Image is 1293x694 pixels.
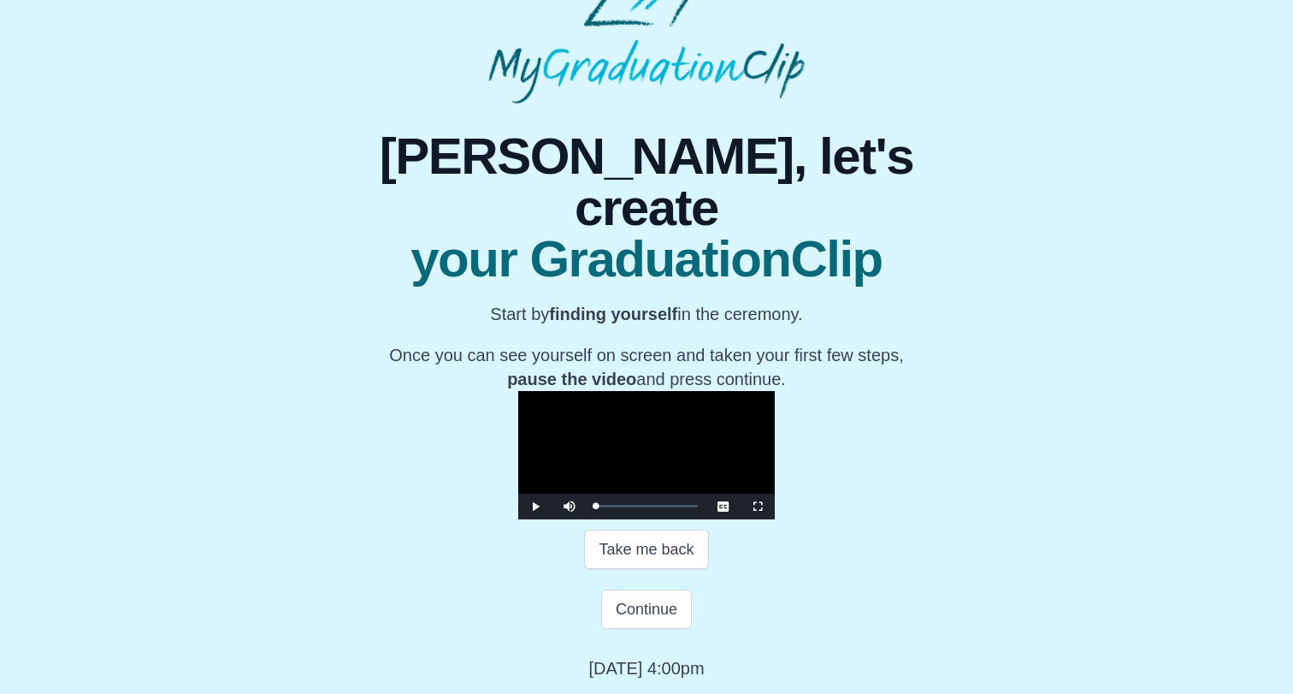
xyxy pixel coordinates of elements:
[323,131,970,234] span: [PERSON_NAME], let's create
[323,343,970,391] p: Once you can see yourself on screen and taken your first few steps, and press continue.
[584,530,708,569] button: Take me back
[323,302,970,326] p: Start by in the ceremony.
[588,656,704,680] p: [DATE] 4:00pm
[549,305,677,323] b: finding yourself
[507,370,636,389] b: pause the video
[518,494,552,519] button: Play
[595,505,698,507] div: Progress Bar
[741,494,775,519] button: Fullscreen
[706,494,741,519] button: Captions
[601,590,692,629] button: Continue
[323,234,970,285] span: your GraduationClip
[518,391,775,519] div: Video Player
[552,494,587,519] button: Mute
